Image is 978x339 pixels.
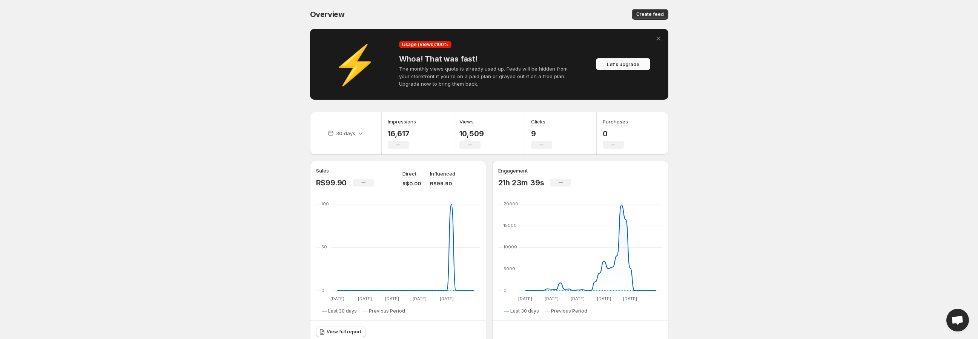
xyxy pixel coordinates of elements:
p: Influenced [430,170,455,177]
text: [DATE] [623,296,637,301]
text: [DATE] [412,296,426,301]
div: ⚡ [318,60,393,68]
p: 30 days [336,129,355,137]
p: Direct [402,170,416,177]
p: 0 [603,129,628,138]
text: [DATE] [571,296,585,301]
h3: Clicks [531,118,545,125]
p: The monthly views quota is already used up. Feeds will be hidden from your storefront if you're o... [399,65,579,88]
h3: Views [459,118,474,125]
text: 100 [321,201,329,206]
h3: Impressions [388,118,416,125]
h3: Engagement [498,167,528,174]
p: 16,617 [388,129,416,138]
div: Open chat [946,309,969,331]
span: Create feed [636,11,664,17]
text: [DATE] [330,296,344,301]
a: View full report [316,327,366,337]
p: 9 [531,129,552,138]
div: Usage (Views): 100 % [399,41,451,48]
span: Previous Period [551,308,587,314]
text: [DATE] [385,296,399,301]
button: Let's upgrade [596,58,650,70]
h3: Purchases [603,118,628,125]
p: R$99.90 [316,178,347,187]
text: 50 [321,244,327,250]
text: [DATE] [544,296,558,301]
h4: Whoa! That was fast! [399,54,579,63]
text: 15000 [504,223,517,228]
button: Create feed [632,9,668,20]
h3: Sales [316,167,329,174]
text: [DATE] [597,296,611,301]
text: [DATE] [518,296,532,301]
text: [DATE] [440,296,454,301]
text: 10000 [504,244,517,250]
span: Overview [310,10,345,19]
p: 10,509 [459,129,484,138]
p: R$99.90 [430,180,455,187]
text: [DATE] [358,296,372,301]
span: Previous Period [369,308,405,314]
text: 20000 [504,201,518,206]
span: Let's upgrade [607,60,639,68]
span: Last 30 days [328,308,357,314]
span: Last 30 days [510,308,539,314]
span: View full report [327,329,361,335]
text: 5000 [504,266,515,271]
text: 0 [504,288,507,293]
p: 21h 23m 39s [498,178,544,187]
p: R$0.00 [402,180,421,187]
text: 0 [321,288,324,293]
